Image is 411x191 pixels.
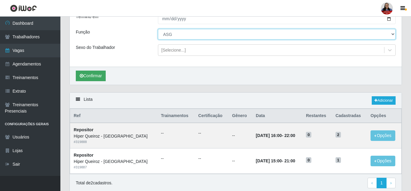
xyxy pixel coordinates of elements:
ul: -- [161,130,191,136]
span: 2 [336,132,341,138]
p: Total de 2 cadastros. [76,180,112,186]
input: 00/00/0000 [158,14,396,24]
a: Adicionar [372,96,396,105]
label: Sexo do Trabalhador [76,44,115,51]
time: 21:00 [284,158,295,163]
button: Opções [371,130,395,141]
span: 1 [336,157,341,163]
time: [DATE] 15:00 [256,158,282,163]
strong: Repositor [74,153,93,158]
time: 22:00 [284,133,295,138]
a: Next [386,178,396,189]
a: 1 [377,178,387,189]
img: CoreUI Logo [10,5,37,12]
th: Trainamentos [157,109,195,123]
div: Lista [70,93,402,109]
strong: - [256,133,295,138]
th: Certificação [195,109,229,123]
button: Confirmar [76,71,106,81]
span: 0 [306,132,311,138]
nav: pagination [368,178,396,189]
th: Opções [367,109,401,123]
th: Gênero [229,109,252,123]
td: -- [229,148,252,174]
div: Hiper Queiroz - [GEOGRAPHIC_DATA] [74,158,154,165]
time: [DATE] 16:00 [256,133,282,138]
label: Função [76,29,90,35]
ul: -- [198,155,225,162]
span: 0 [306,157,311,163]
th: Restantes [302,109,332,123]
a: Previous [368,178,377,189]
ul: -- [198,130,225,136]
th: Ref [70,109,157,123]
td: -- [229,123,252,148]
span: › [390,180,392,185]
button: Opções [371,156,395,166]
strong: - [256,158,295,163]
strong: Repositor [74,127,93,132]
div: Hiper Queiroz - [GEOGRAPHIC_DATA] [74,133,154,139]
th: Cadastradas [332,109,367,123]
ul: -- [161,155,191,162]
span: ‹ [371,180,373,185]
div: [Selecione...] [161,47,186,53]
div: # 319888 [74,139,154,145]
div: # 319887 [74,165,154,170]
th: Data [252,109,302,123]
label: Término em [76,14,98,20]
